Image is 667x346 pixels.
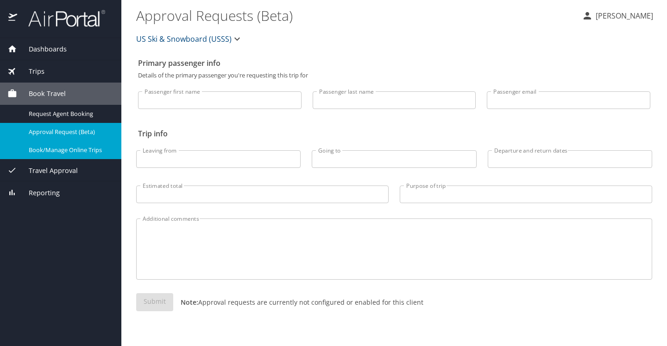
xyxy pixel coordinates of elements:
h1: Approval Requests (Beta) [136,1,574,30]
img: airportal-logo.png [18,9,105,27]
button: [PERSON_NAME] [578,7,657,24]
span: Trips [17,66,44,77]
p: Details of the primary passenger you're requesting this trip for [138,72,650,78]
span: US Ski & Snowboard (USSS) [136,32,232,45]
h2: Trip info [138,126,650,141]
strong: Note: [181,298,198,307]
p: [PERSON_NAME] [593,10,653,21]
span: Book/Manage Online Trips [29,146,110,154]
span: Request Agent Booking [29,109,110,118]
span: Book Travel [17,89,66,99]
img: icon-airportal.png [8,9,18,27]
button: US Ski & Snowboard (USSS) [132,30,246,48]
p: Approval requests are currently not configured or enabled for this client [173,297,423,307]
h2: Primary passenger info [138,56,650,70]
span: Approval Request (Beta) [29,128,110,136]
span: Dashboards [17,44,67,54]
span: Reporting [17,188,60,198]
span: Travel Approval [17,166,78,176]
